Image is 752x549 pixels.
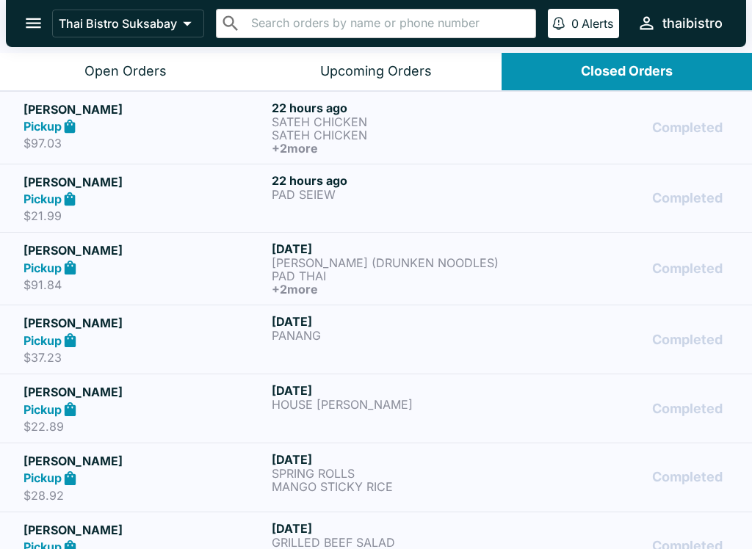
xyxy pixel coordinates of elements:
[15,4,52,42] button: open drawer
[272,241,514,256] h6: [DATE]
[23,333,62,348] strong: Pickup
[272,536,514,549] p: GRILLED BEEF SALAD
[272,128,514,142] p: SATEH CHICKEN
[272,269,514,283] p: PAD THAI
[272,467,514,480] p: SPRING ROLLS
[272,101,514,115] h6: 22 hours ago
[23,173,266,191] h5: [PERSON_NAME]
[272,173,514,188] h6: 22 hours ago
[320,63,432,80] div: Upcoming Orders
[23,402,62,417] strong: Pickup
[23,470,62,485] strong: Pickup
[272,115,514,128] p: SATEH CHICKEN
[272,283,514,296] h6: + 2 more
[23,521,266,539] h5: [PERSON_NAME]
[23,350,266,365] p: $37.23
[582,16,613,31] p: Alerts
[23,277,266,292] p: $91.84
[272,256,514,269] p: [PERSON_NAME] (DRUNKEN NOODLES)
[23,119,62,134] strong: Pickup
[84,63,167,80] div: Open Orders
[23,208,266,223] p: $21.99
[662,15,723,32] div: thaibistro
[23,383,266,401] h5: [PERSON_NAME]
[631,7,728,39] button: thaibistro
[272,480,514,493] p: MANGO STICKY RICE
[23,192,62,206] strong: Pickup
[272,521,514,536] h6: [DATE]
[59,16,177,31] p: Thai Bistro Suksabay
[23,261,62,275] strong: Pickup
[23,419,266,434] p: $22.89
[272,188,514,201] p: PAD SEIEW
[272,398,514,411] p: HOUSE [PERSON_NAME]
[272,142,514,155] h6: + 2 more
[571,16,579,31] p: 0
[52,10,204,37] button: Thai Bistro Suksabay
[23,136,266,150] p: $97.03
[272,329,514,342] p: PANANG
[23,314,266,332] h5: [PERSON_NAME]
[23,101,266,118] h5: [PERSON_NAME]
[23,241,266,259] h5: [PERSON_NAME]
[247,13,529,34] input: Search orders by name or phone number
[272,452,514,467] h6: [DATE]
[581,63,673,80] div: Closed Orders
[272,383,514,398] h6: [DATE]
[23,452,266,470] h5: [PERSON_NAME]
[23,488,266,503] p: $28.92
[272,314,514,329] h6: [DATE]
